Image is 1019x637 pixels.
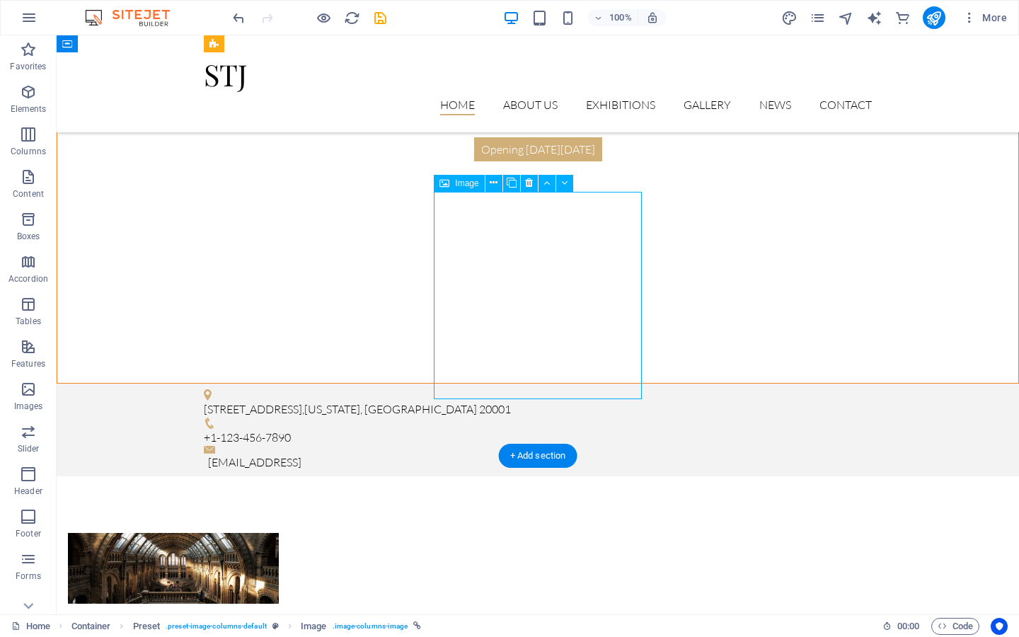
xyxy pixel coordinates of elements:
i: Reload page [344,10,360,26]
i: On resize automatically adjust zoom level to fit chosen device. [646,11,659,24]
i: AI Writer [866,10,882,26]
button: reload [343,9,360,26]
button: save [372,9,388,26]
span: . preset-image-columns-default [166,618,267,635]
h6: 100% [609,9,632,26]
button: More [957,6,1013,29]
p: Elements [11,103,47,115]
img: Editor Logo [81,9,188,26]
button: pages [810,9,827,26]
p: Tables [16,316,41,327]
p: Forms [16,570,41,582]
button: commerce [894,9,911,26]
span: Code [938,618,973,635]
i: This element is linked [413,622,421,630]
span: Click to select. Double-click to edit [71,618,111,635]
p: Content [13,188,44,200]
nav: breadcrumb [71,618,422,635]
div: + Add section [499,444,577,468]
button: text_generator [866,9,883,26]
p: Accordion [8,273,48,285]
button: Usercentrics [991,618,1008,635]
i: Undo: Edit headline (Ctrl+Z) [231,10,247,26]
span: Image [455,179,478,188]
p: Boxes [17,231,40,242]
i: Design (Ctrl+Alt+Y) [781,10,798,26]
i: This element is a customizable preset [272,622,279,630]
i: Commerce [894,10,911,26]
button: design [781,9,798,26]
span: More [962,11,1007,25]
button: navigator [838,9,855,26]
span: Click to select. Double-click to edit [133,618,161,635]
button: 100% [588,9,638,26]
i: Save (Ctrl+S) [372,10,388,26]
p: Favorites [10,61,46,72]
p: Features [11,358,45,369]
p: Images [14,401,43,412]
i: Navigator [838,10,854,26]
span: : [907,621,909,631]
button: undo [230,9,247,26]
span: . image-columns-image [333,618,408,635]
p: Footer [16,528,41,539]
button: Click here to leave preview mode and continue editing [315,9,332,26]
p: Header [14,486,42,497]
span: Click to select. Double-click to edit [301,618,326,635]
button: publish [923,6,945,29]
button: Code [931,618,979,635]
p: Slider [18,443,40,454]
p: Columns [11,146,46,157]
span: 00 00 [897,618,919,635]
i: Publish [926,10,942,26]
h6: Session time [882,618,920,635]
i: Pages (Ctrl+Alt+S) [810,10,826,26]
a: Click to cancel selection. Double-click to open Pages [11,618,50,635]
